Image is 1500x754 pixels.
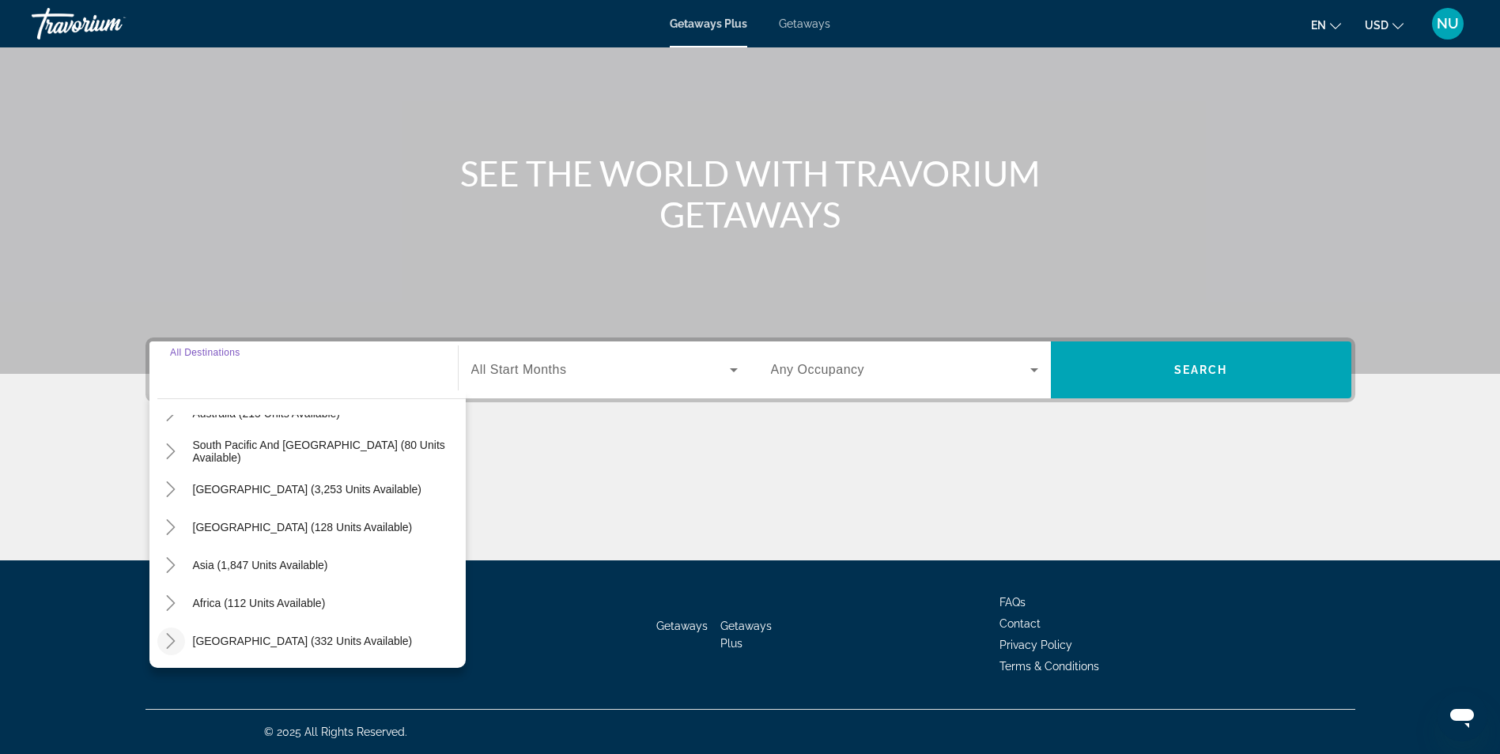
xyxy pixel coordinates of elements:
[185,437,466,466] button: South Pacific and [GEOGRAPHIC_DATA] (80 units available)
[157,438,185,466] button: Toggle South Pacific and Oceania (80 units available)
[999,596,1026,609] a: FAQs
[1051,341,1351,398] button: Search
[32,3,190,44] a: Travorium
[1365,13,1404,36] button: Change currency
[193,483,421,496] span: [GEOGRAPHIC_DATA] (3,253 units available)
[193,521,413,533] span: [GEOGRAPHIC_DATA] (128 units available)
[157,628,185,655] button: Toggle Middle East (332 units available)
[999,660,1099,673] a: Terms & Conditions
[771,363,865,376] span: Any Occupancy
[185,627,421,655] button: [GEOGRAPHIC_DATA] (332 units available)
[656,620,708,632] a: Getaways
[1365,19,1389,32] span: USD
[157,514,185,541] button: Toggle Central America (128 units available)
[193,597,326,609] span: Africa (112 units available)
[185,399,349,428] button: Australia (215 units available)
[1174,364,1228,376] span: Search
[1437,691,1487,741] iframe: Button to launch messaging window
[471,363,567,376] span: All Start Months
[193,439,458,464] span: South Pacific and [GEOGRAPHIC_DATA] (80 units available)
[185,589,334,617] button: Africa (112 units available)
[720,620,772,650] a: Getaways Plus
[454,153,1047,235] h1: SEE THE WORLD WITH TRAVORIUM GETAWAYS
[999,617,1041,630] a: Contact
[670,17,747,30] a: Getaways Plus
[193,559,328,571] span: Asia (1,847 units available)
[157,552,185,579] button: Toggle Asia (1,847 units available)
[149,341,1351,398] div: Search widget
[999,639,1072,651] a: Privacy Policy
[779,17,830,30] a: Getaways
[193,635,413,647] span: [GEOGRAPHIC_DATA] (332 units available)
[170,347,240,357] span: All Destinations
[157,400,185,428] button: Toggle Australia (215 units available)
[185,475,429,503] button: [GEOGRAPHIC_DATA] (3,253 units available)
[1437,16,1459,32] span: NU
[185,513,421,541] button: [GEOGRAPHIC_DATA] (128 units available)
[157,590,185,617] button: Toggle Africa (112 units available)
[185,551,336,579] button: Asia (1,847 units available)
[157,476,185,503] button: Toggle South America (3,253 units available)
[1427,7,1468,40] button: User Menu
[264,726,407,738] span: © 2025 All Rights Reserved.
[1311,13,1341,36] button: Change language
[1311,19,1326,32] span: en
